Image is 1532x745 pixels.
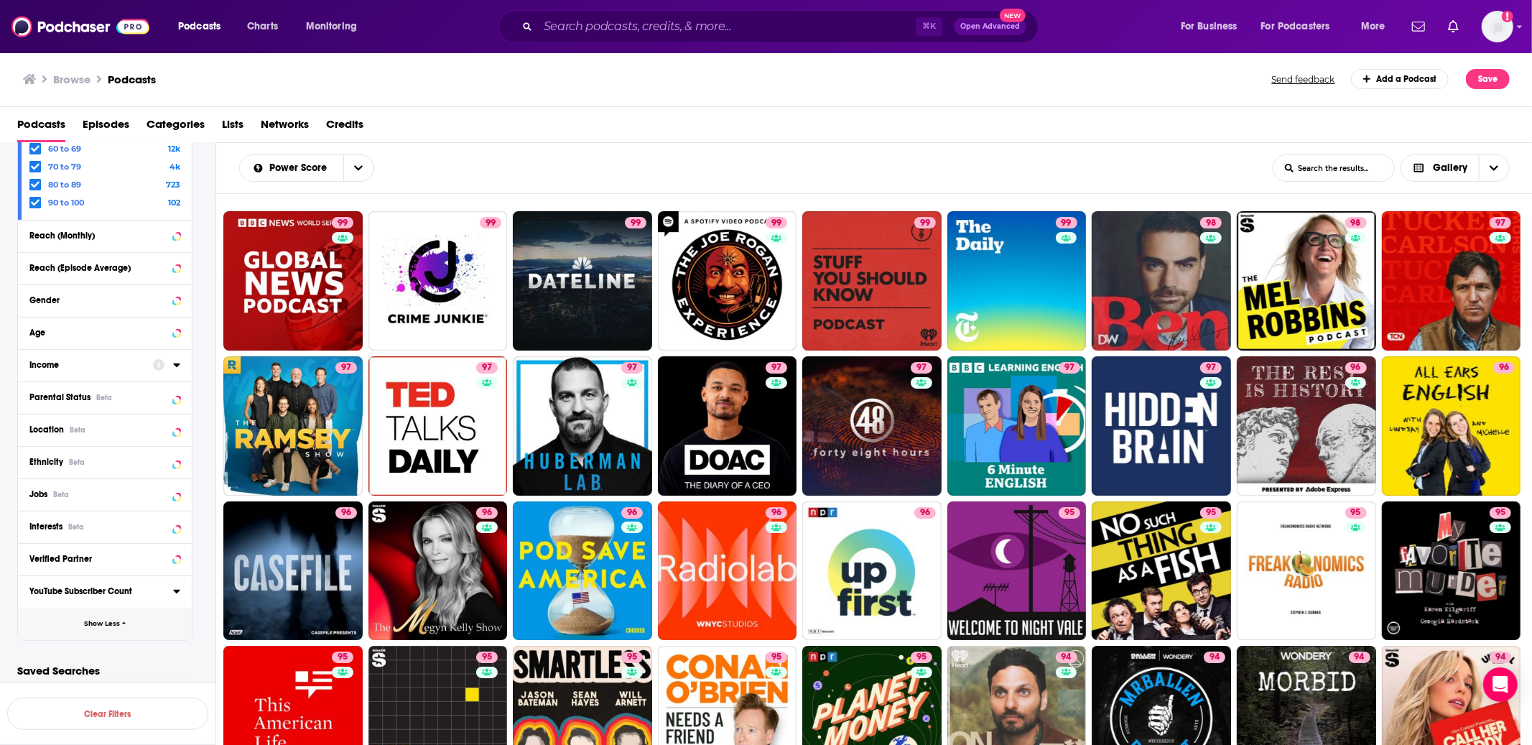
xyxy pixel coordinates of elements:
span: 80 to 89 [48,180,81,190]
div: Income [29,360,144,370]
button: open menu [1351,15,1403,38]
button: open menu [1252,15,1351,38]
button: Show Less [18,608,192,640]
span: 97 [1206,361,1216,375]
div: Age [29,328,168,338]
span: 96 [1499,361,1509,375]
span: 99 [486,216,496,231]
h2: Choose View [1401,154,1510,182]
span: 4k [170,162,180,172]
p: Saved Searches [17,664,192,677]
div: Reach (Episode Average) [29,263,168,273]
span: 95 [1495,506,1505,520]
h2: Choose List sort [239,154,374,182]
a: 98 [1237,211,1376,351]
span: 97 [482,361,492,375]
a: Episodes [83,113,129,142]
a: 99 [368,211,508,351]
a: 99 [513,211,652,351]
a: Show notifications dropdown [1442,14,1464,39]
a: 97 [947,356,1087,496]
button: JobsBeta [29,485,180,503]
a: 99 [1056,217,1077,228]
span: 97 [916,361,927,375]
a: 97 [335,362,357,374]
span: ⌘ K [916,17,942,36]
span: Parental Status [29,392,90,402]
span: 12k [168,144,180,154]
a: 98 [1092,211,1231,351]
span: 102 [168,198,180,208]
a: 95 [621,652,643,663]
span: 60 to 69 [48,144,81,154]
span: 99 [920,216,930,231]
a: 95 [1345,507,1367,519]
span: 95 [1351,506,1361,520]
button: Verified Partner [29,550,180,568]
span: Networks [261,113,309,142]
span: 98 [1351,216,1361,231]
div: YouTube Subscriber Count [29,586,164,596]
a: 94 [1490,652,1511,663]
a: 95 [332,652,353,663]
button: Reach (Episode Average) [29,259,180,277]
span: 94 [1495,650,1505,665]
button: Show profile menu [1482,11,1513,42]
button: YouTube Subscriber Count [29,582,173,600]
a: 97 [1059,362,1080,374]
span: Monitoring [306,17,357,37]
span: 96 [771,506,781,520]
a: Add a Podcast [1351,69,1449,89]
h3: Browse [53,73,90,86]
a: 99 [802,211,942,351]
div: Open Intercom Messenger [1483,667,1518,702]
button: LocationBeta [29,420,180,438]
span: 97 [1495,216,1505,231]
span: Open Advanced [960,23,1020,30]
a: 99 [766,217,787,228]
span: For Podcasters [1261,17,1330,37]
button: Age [29,323,180,341]
a: Categories [147,113,205,142]
span: Interests [29,522,62,532]
a: 96 [766,507,787,519]
a: 95 [1490,507,1511,519]
button: Parental StatusBeta [29,388,180,406]
a: Charts [238,15,287,38]
span: Podcasts [178,17,220,37]
a: 96 [368,501,508,641]
a: 96 [335,507,357,519]
a: 97 [911,362,932,374]
a: 97 [1490,217,1511,228]
span: 96 [920,506,930,520]
span: 70 to 79 [48,162,81,172]
a: Lists [222,113,243,142]
span: 97 [341,361,351,375]
button: Send feedback [1268,73,1340,85]
span: 95 [771,650,781,665]
a: 97 [1382,211,1521,351]
span: 96 [627,506,637,520]
span: New [1000,9,1026,22]
span: 95 [1206,506,1216,520]
a: 99 [480,217,501,228]
span: 94 [1062,650,1072,665]
a: 95 [1059,507,1080,519]
a: 94 [1204,652,1225,663]
span: Gallery [1433,163,1467,173]
span: 99 [771,216,781,231]
a: 95 [766,652,787,663]
a: Podchaser - Follow, Share and Rate Podcasts [11,13,149,40]
svg: Add a profile image [1502,11,1513,22]
a: 97 [802,356,942,496]
button: Save [1466,69,1510,89]
a: Podcasts [108,73,156,86]
a: 94 [1349,652,1370,663]
a: 99 [947,211,1087,351]
a: 95 [1382,501,1521,641]
div: Beta [69,458,85,467]
div: Verified Partner [29,554,168,564]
